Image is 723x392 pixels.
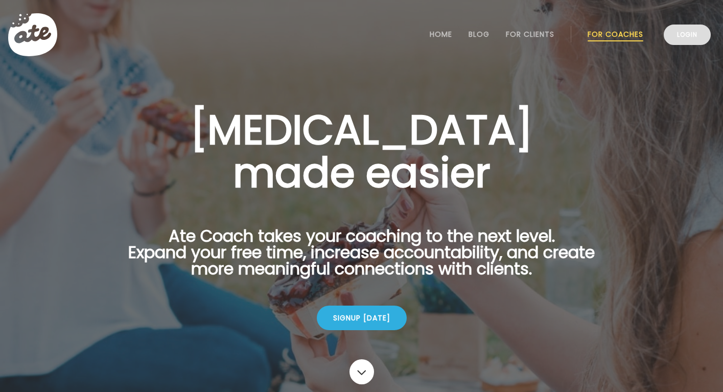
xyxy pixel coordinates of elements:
a: For Clients [506,30,554,38]
a: For Coaches [588,30,643,38]
a: Home [430,30,452,38]
p: Ate Coach takes your coaching to the next level. Expand your free time, increase accountability, ... [112,228,611,289]
a: Login [664,25,711,45]
a: Blog [469,30,489,38]
h1: [MEDICAL_DATA] made easier [112,108,611,194]
div: Signup [DATE] [317,306,407,330]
